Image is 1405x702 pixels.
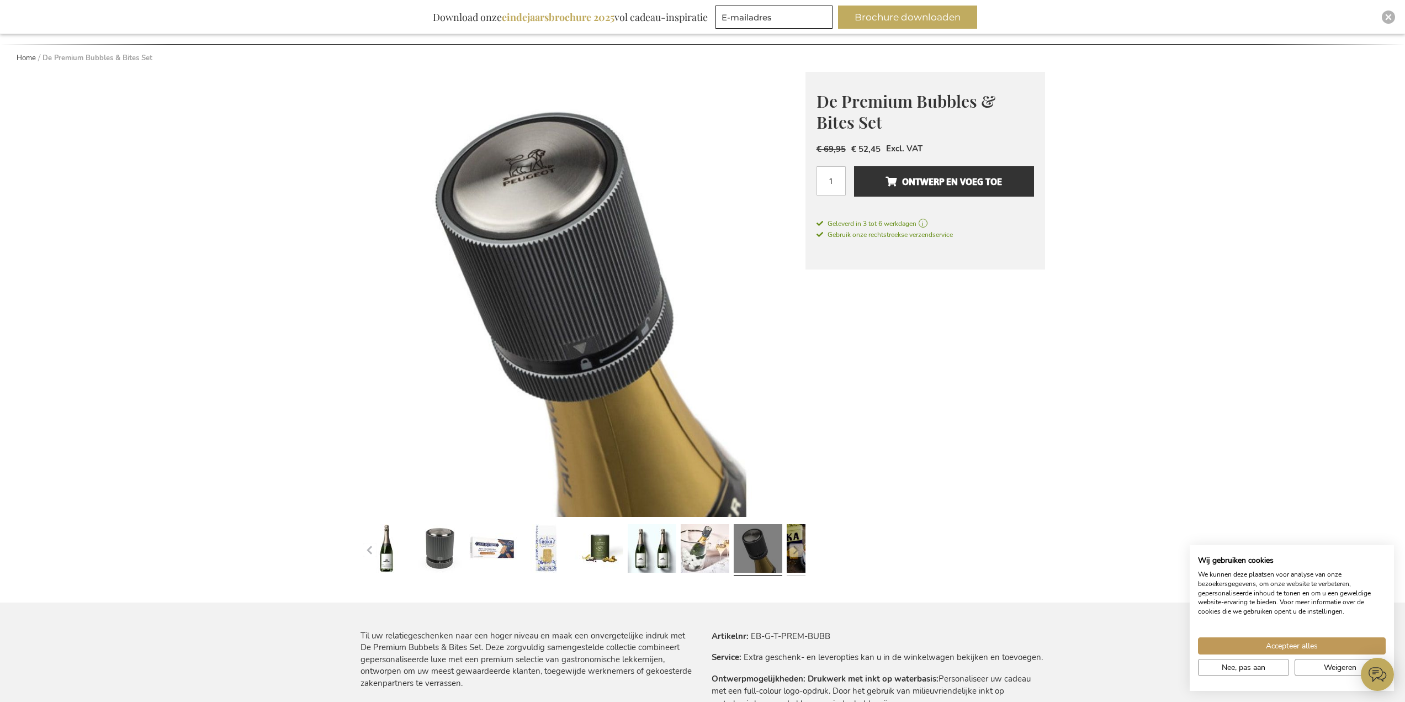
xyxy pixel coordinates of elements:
[817,144,846,155] span: € 69,95
[360,72,805,517] img: Peugeot Line Champagne Stopper - Carbon<
[1198,637,1386,655] button: Accepteer alle cookies
[575,520,623,580] a: P-Stash Cashews Pepper Lemon - 60 gr
[817,90,995,134] span: De Premium Bubbles & Bites Set
[363,520,411,580] a: Personalised Goutorbe Cuvée Champagne
[628,520,676,580] a: Personalised Goutorbe Cuvée Champagne
[1385,14,1392,20] img: Close
[43,53,152,63] strong: De Premium Bubbles & Bites Set
[1361,658,1394,691] iframe: belco-activator-frame
[416,520,464,580] a: Peugeot Line Champagne Stopper - Carbon<
[851,144,881,155] span: € 52,45
[428,6,713,29] div: Download onze vol cadeau-inspiratie
[854,166,1033,197] button: Ontwerp en voeg toe
[734,520,782,580] a: Peugeot Line Champagne Stopper - Carbon<
[715,6,836,32] form: marketing offers and promotions
[1324,662,1356,673] span: Weigeren
[838,6,977,29] button: Brochure downloaden
[1295,659,1386,676] button: Alle cookies weigeren
[522,520,570,580] a: Roka Cheese Biscuits Delft Blue
[817,230,953,239] span: Gebruik onze rechtstreekse verzendservice
[1198,659,1289,676] button: Pas cookie voorkeuren aan
[1382,10,1395,24] div: Close
[886,173,1002,191] span: Ontwerp en voeg toe
[715,6,833,29] input: E-mailadres
[1222,662,1265,673] span: Nee, pas aan
[1198,570,1386,616] p: We kunnen deze plaatsen voor analyse van onze bezoekersgegevens, om onze website te verbeteren, g...
[787,520,835,580] a: Roka Cheese Biscuits Delft Blue
[808,673,939,684] strong: Drukwerk met inkt op waterbasis:
[886,143,922,154] span: Excl. VAT
[1266,640,1318,652] span: Accepteer alles
[469,520,517,580] a: Jules Destrooper Almond Thins & Belgian Milk Chocolate
[17,53,36,63] a: Home
[817,166,846,196] input: Aantal
[1198,556,1386,566] h2: Wij gebruiken cookies
[817,229,953,240] a: Gebruik onze rechtstreekse verzendservice
[817,219,1034,229] a: Geleverd in 3 tot 6 werkdagen
[681,520,729,580] a: Peugeot Line Champagne Stopper - Carbon<
[502,10,614,24] b: eindejaarsbrochure 2025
